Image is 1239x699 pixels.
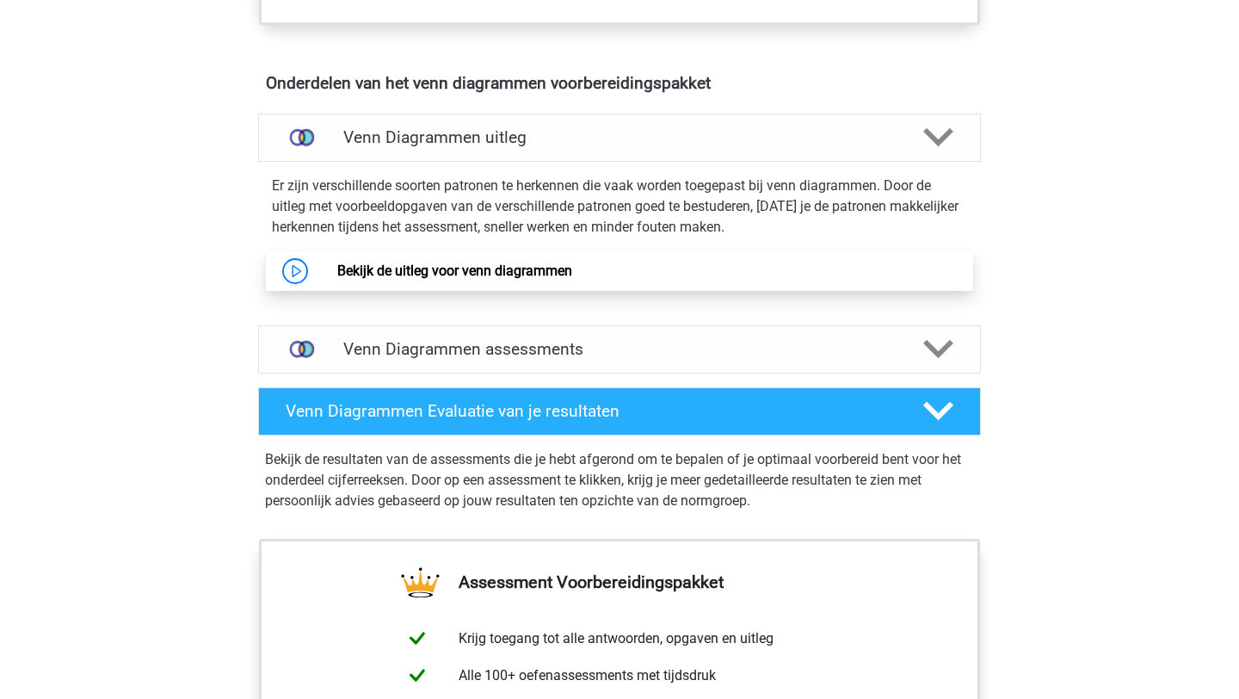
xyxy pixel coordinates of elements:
[266,73,973,93] h4: Onderdelen van het venn diagrammen voorbereidingspakket
[251,325,988,374] a: assessments Venn Diagrammen assessments
[265,449,974,511] p: Bekijk de resultaten van de assessments die je hebt afgerond om te bepalen of je optimaal voorber...
[343,127,896,147] h4: Venn Diagrammen uitleg
[251,387,988,436] a: Venn Diagrammen Evaluatie van je resultaten
[286,401,896,421] h4: Venn Diagrammen Evaluatie van je resultaten
[272,176,967,238] p: Er zijn verschillende soorten patronen te herkennen die vaak worden toegepast bij venn diagrammen...
[337,263,572,279] a: Bekijk de uitleg voor venn diagrammen
[280,327,324,371] img: venn diagrammen assessments
[251,114,988,162] a: uitleg Venn Diagrammen uitleg
[280,115,324,159] img: venn diagrammen uitleg
[343,339,896,359] h4: Venn Diagrammen assessments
